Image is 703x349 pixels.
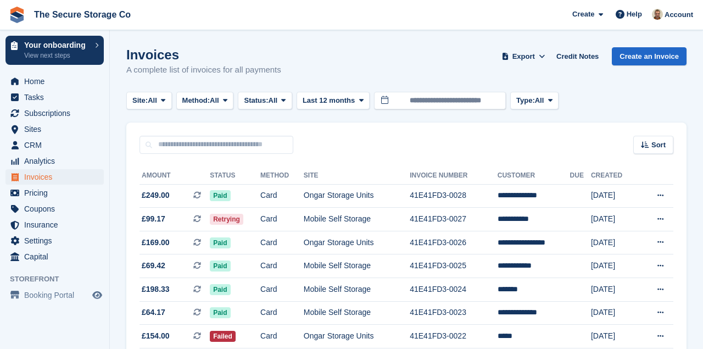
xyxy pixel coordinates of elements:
[304,184,410,208] td: Ongar Storage Units
[126,92,172,110] button: Site: All
[512,51,535,62] span: Export
[91,289,104,302] a: Preview store
[24,287,90,303] span: Booking Portal
[24,185,90,201] span: Pricing
[535,95,544,106] span: All
[210,237,230,248] span: Paid
[182,95,210,106] span: Method:
[30,5,135,24] a: The Secure Storage Co
[304,167,410,185] th: Site
[260,278,304,302] td: Card
[5,106,104,121] a: menu
[148,95,157,106] span: All
[142,190,170,201] span: £249.00
[5,287,104,303] a: menu
[5,169,104,185] a: menu
[5,74,104,89] a: menu
[260,254,304,278] td: Card
[260,231,304,254] td: Card
[210,284,230,295] span: Paid
[572,9,594,20] span: Create
[499,47,548,65] button: Export
[627,9,642,20] span: Help
[210,190,230,201] span: Paid
[24,106,90,121] span: Subscriptions
[591,301,639,325] td: [DATE]
[410,301,498,325] td: 41E41FD3-0023
[260,301,304,325] td: Card
[210,167,260,185] th: Status
[5,36,104,65] a: Your onboarding View next steps
[410,208,498,231] td: 41E41FD3-0027
[142,237,170,248] span: £169.00
[570,167,591,185] th: Due
[591,254,639,278] td: [DATE]
[410,278,498,302] td: 41E41FD3-0024
[24,41,90,49] p: Your onboarding
[269,95,278,106] span: All
[304,208,410,231] td: Mobile Self Storage
[591,278,639,302] td: [DATE]
[142,260,165,272] span: £69.42
[410,231,498,254] td: 41E41FD3-0026
[24,217,90,232] span: Insurance
[410,167,498,185] th: Invoice Number
[132,95,148,106] span: Site:
[140,167,210,185] th: Amount
[510,92,559,110] button: Type: All
[304,278,410,302] td: Mobile Self Storage
[126,47,281,62] h1: Invoices
[24,153,90,169] span: Analytics
[24,169,90,185] span: Invoices
[5,137,104,153] a: menu
[24,90,90,105] span: Tasks
[210,214,243,225] span: Retrying
[5,185,104,201] a: menu
[552,47,603,65] a: Credit Notes
[304,231,410,254] td: Ongar Storage Units
[5,153,104,169] a: menu
[10,274,109,285] span: Storefront
[260,167,304,185] th: Method
[304,325,410,348] td: Ongar Storage Units
[24,249,90,264] span: Capital
[24,233,90,248] span: Settings
[244,95,268,106] span: Status:
[260,184,304,208] td: Card
[24,121,90,137] span: Sites
[5,249,104,264] a: menu
[304,254,410,278] td: Mobile Self Storage
[304,301,410,325] td: Mobile Self Storage
[210,331,236,342] span: Failed
[297,92,370,110] button: Last 12 months
[142,307,165,318] span: £64.17
[24,74,90,89] span: Home
[9,7,25,23] img: stora-icon-8386f47178a22dfd0bd8f6a31ec36ba5ce8667c1dd55bd0f319d3a0aa187defe.svg
[498,167,570,185] th: Customer
[591,184,639,208] td: [DATE]
[651,140,666,151] span: Sort
[410,325,498,348] td: 41E41FD3-0022
[410,184,498,208] td: 41E41FD3-0028
[5,217,104,232] a: menu
[260,325,304,348] td: Card
[210,261,230,272] span: Paid
[260,208,304,231] td: Card
[24,201,90,217] span: Coupons
[665,9,693,20] span: Account
[5,233,104,248] a: menu
[142,284,170,295] span: £198.33
[591,167,639,185] th: Created
[142,213,165,225] span: £99.17
[142,330,170,342] span: £154.00
[612,47,687,65] a: Create an Invoice
[591,325,639,348] td: [DATE]
[410,254,498,278] td: 41E41FD3-0025
[652,9,663,20] img: Oliver Gemmil
[238,92,292,110] button: Status: All
[24,137,90,153] span: CRM
[24,51,90,60] p: View next steps
[210,95,219,106] span: All
[591,231,639,254] td: [DATE]
[591,208,639,231] td: [DATE]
